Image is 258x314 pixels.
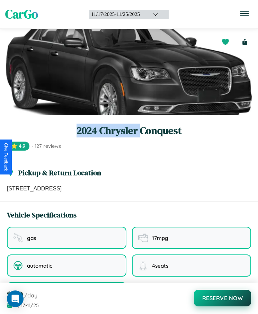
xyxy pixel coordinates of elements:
span: 11 / 17 - 11 / 25 [15,302,39,308]
div: Open Intercom Messenger [7,290,24,307]
img: fuel efficiency [138,233,148,243]
p: [STREET_ADDRESS] [7,185,251,193]
span: 4 seats [152,262,168,269]
span: /day [24,292,37,299]
span: $ 190 [7,289,23,300]
img: fuel type [13,233,23,243]
button: Reserve Now [194,290,251,306]
span: 17 mpg [152,235,168,241]
span: automatic [27,262,52,269]
img: seating [138,261,148,270]
div: 11 / 17 / 2025 - 11 / 25 / 2025 [91,11,144,17]
span: CarGo [5,6,38,23]
div: Give Feedback [3,143,8,171]
h3: Pickup & Return Location [18,168,101,178]
h3: Vehicle Specifications [7,210,77,220]
h1: 2024 Chrysler Conquest [7,124,251,137]
span: gas [27,235,36,241]
span: · 127 reviews [32,143,61,149]
span: ⭐ 4.9 [7,142,29,151]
